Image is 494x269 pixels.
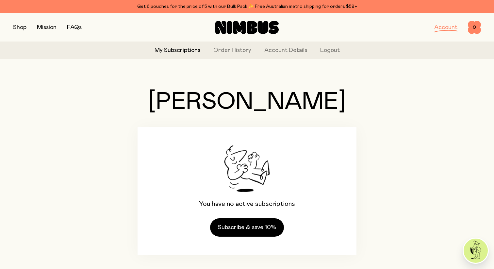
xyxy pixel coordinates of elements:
[434,25,457,30] a: Account
[264,46,307,55] a: Account Details
[199,200,295,208] p: You have no active subscriptions
[468,21,481,34] button: 0
[210,218,284,237] a: Subscribe & save 10%
[213,46,251,55] a: Order History
[320,46,340,55] button: Logout
[138,90,356,114] h1: [PERSON_NAME]
[155,46,200,55] a: My Subscriptions
[464,239,488,263] img: agent
[13,3,481,10] div: Get 6 pouches for the price of 5 with our Bulk Pack ✨ Free Australian metro shipping for orders $59+
[67,25,82,30] a: FAQs
[37,25,57,30] a: Mission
